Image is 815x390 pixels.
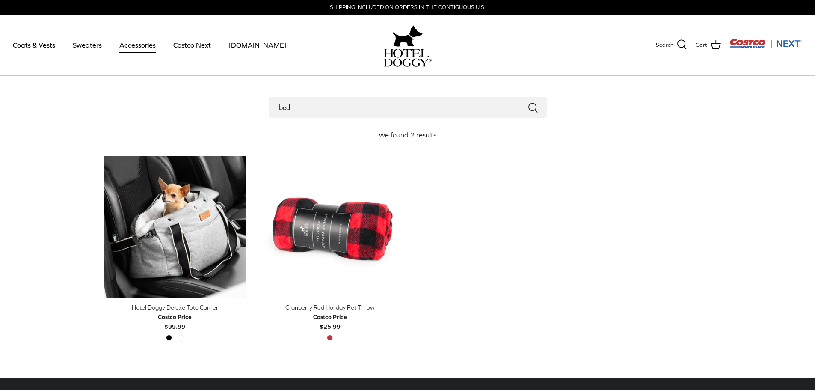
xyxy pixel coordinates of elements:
[104,130,711,141] div: We found 2 results
[221,30,294,60] a: [DOMAIN_NAME]
[384,23,432,67] a: hoteldoggy.com hoteldoggycom
[384,49,432,67] img: hoteldoggycom
[269,97,547,118] input: Search Store
[104,303,246,331] a: Hotel Doggy Deluxe Tote Carrier Costco Price$99.99
[729,44,802,50] a: Visit Costco Next
[313,312,347,330] b: $25.99
[104,303,246,312] div: Hotel Doggy Deluxe Tote Carrier
[112,30,163,60] a: Accessories
[65,30,110,60] a: Sweaters
[729,38,802,49] img: Costco Next
[104,156,246,299] a: Hotel Doggy Deluxe Tote Carrier
[656,41,673,50] span: Search
[5,30,63,60] a: Coats & Vests
[656,39,687,51] a: Search
[259,303,401,331] a: Cranberry Red Holiday Pet Throw Costco Price$25.99
[696,39,721,51] a: Cart
[259,156,401,299] a: Cranberry Red Holiday Pet Throw
[393,23,423,49] img: hoteldoggy.com
[158,312,192,330] b: $99.99
[158,312,192,322] div: Costco Price
[166,30,219,60] a: Costco Next
[696,41,707,50] span: Cart
[528,102,538,113] button: Submit
[259,303,401,312] div: Cranberry Red Holiday Pet Throw
[313,312,347,322] div: Costco Price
